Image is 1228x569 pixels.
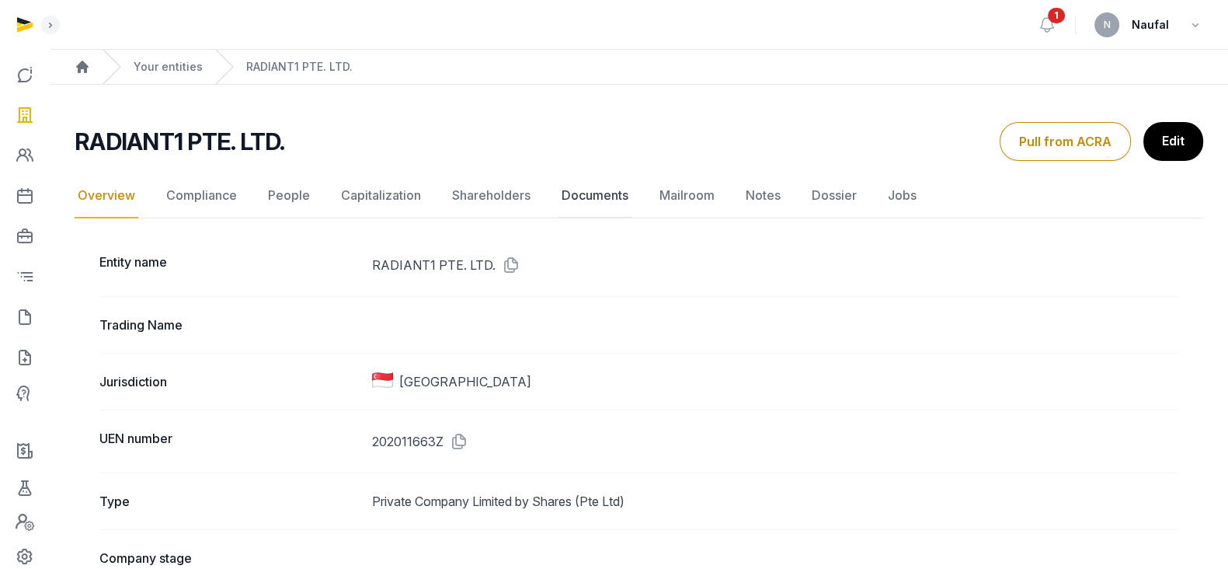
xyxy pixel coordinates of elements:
[163,173,240,218] a: Compliance
[99,372,360,391] dt: Jurisdiction
[372,492,1178,511] dd: Private Company Limited by Shares (Pte Ltd)
[1143,122,1203,161] a: Edit
[75,173,1203,218] nav: Tabs
[134,59,203,75] a: Your entities
[399,372,531,391] span: [GEOGRAPHIC_DATA]
[809,173,860,218] a: Dossier
[265,173,313,218] a: People
[656,173,718,218] a: Mailroom
[1132,16,1169,34] span: Naufal
[1104,20,1111,30] span: N
[885,173,920,218] a: Jobs
[99,429,360,454] dt: UEN number
[75,173,138,218] a: Overview
[372,429,1178,454] dd: 202011663Z
[99,253,360,278] dt: Entity name
[372,253,1178,278] dd: RADIANT1 PTE. LTD.
[99,492,360,511] dt: Type
[99,549,360,567] dt: Company stage
[1094,12,1119,37] button: N
[75,127,285,155] h2: RADIANT1 PTE. LTD.
[246,59,353,75] a: RADIANT1 PTE. LTD.
[99,316,360,334] dt: Trading Name
[449,173,534,218] a: Shareholders
[338,173,424,218] a: Capitalization
[50,50,1228,85] nav: Breadcrumb
[1000,122,1131,161] button: Pull from ACRA
[1048,8,1065,23] span: 1
[743,173,784,218] a: Notes
[558,173,631,218] a: Documents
